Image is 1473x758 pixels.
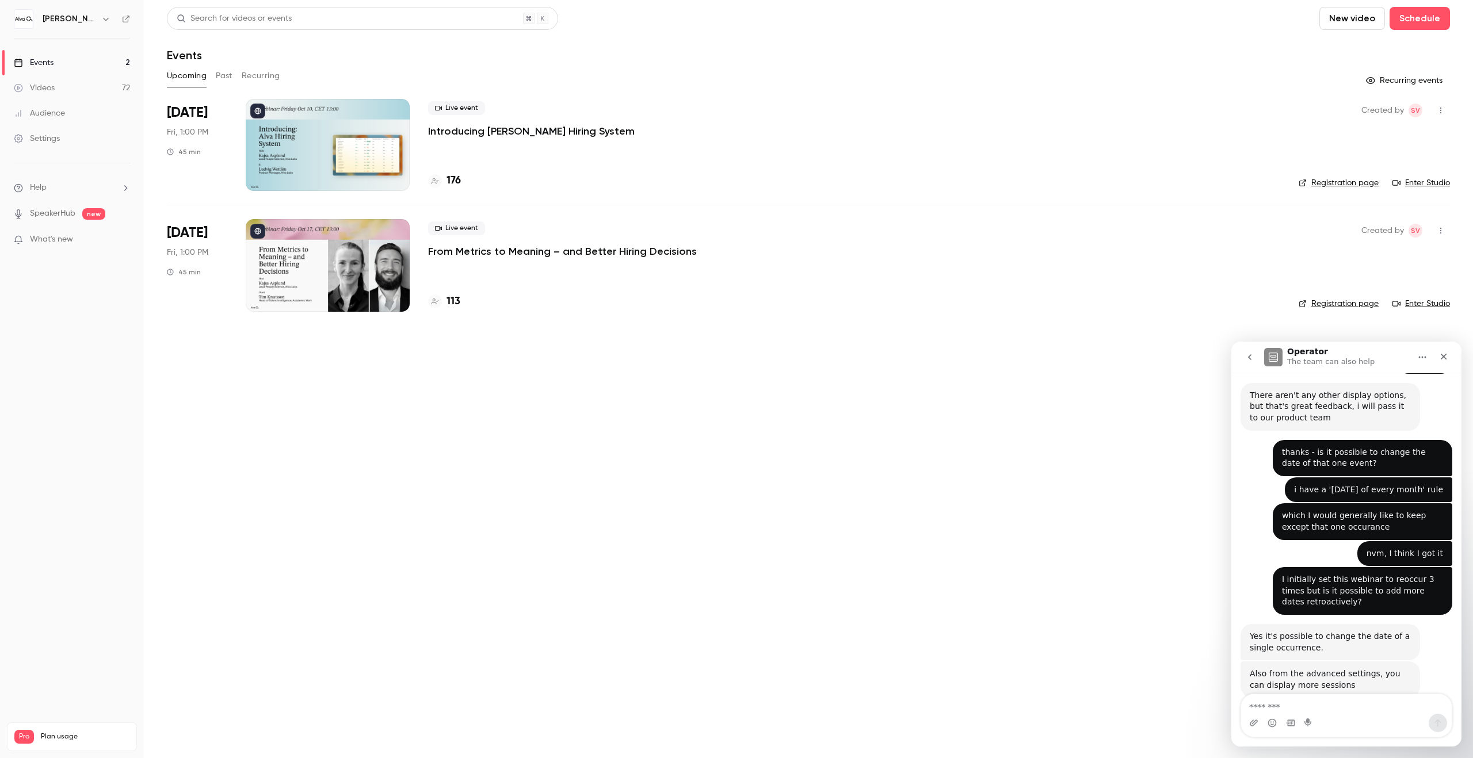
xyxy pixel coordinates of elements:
[428,124,635,138] a: Introducing [PERSON_NAME] Hiring System
[167,224,208,242] span: [DATE]
[177,13,292,25] div: Search for videos or events
[428,173,461,189] a: 176
[428,221,485,235] span: Live event
[1392,177,1450,189] a: Enter Studio
[1299,177,1379,189] a: Registration page
[14,57,54,68] div: Events
[14,10,33,28] img: Alva Labs
[1411,224,1420,238] span: SV
[43,13,97,25] h6: [PERSON_NAME] Labs
[1411,104,1420,117] span: SV
[1361,104,1404,117] span: Created by
[1361,71,1450,90] button: Recurring events
[82,208,105,220] span: new
[167,127,208,138] span: Fri, 1:00 PM
[1409,104,1422,117] span: Sara Vinell
[167,247,208,258] span: Fri, 1:00 PM
[428,101,485,115] span: Live event
[428,294,460,309] a: 113
[1409,224,1422,238] span: Sara Vinell
[1361,224,1404,238] span: Created by
[167,219,227,311] div: Oct 17 Fri, 1:00 PM (Europe/Stockholm)
[14,82,55,94] div: Videos
[41,732,129,741] span: Plan usage
[1231,342,1461,746] iframe: Intercom live chat
[242,67,280,85] button: Recurring
[447,294,460,309] h4: 113
[30,233,73,246] span: What's new
[1392,298,1450,309] a: Enter Studio
[167,99,227,191] div: Oct 10 Fri, 1:00 PM (Europe/Stockholm)
[167,67,207,85] button: Upcoming
[14,108,65,119] div: Audience
[167,104,208,122] span: [DATE]
[30,208,75,220] a: SpeakerHub
[216,67,232,85] button: Past
[14,182,130,194] li: help-dropdown-opener
[428,244,697,258] a: From Metrics to Meaning – and Better Hiring Decisions
[1319,7,1385,30] button: New video
[14,730,34,744] span: Pro
[167,48,202,62] h1: Events
[167,267,201,277] div: 45 min
[14,133,60,144] div: Settings
[1299,298,1379,309] a: Registration page
[167,147,201,156] div: 45 min
[1390,7,1450,30] button: Schedule
[30,182,47,194] span: Help
[447,173,461,189] h4: 176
